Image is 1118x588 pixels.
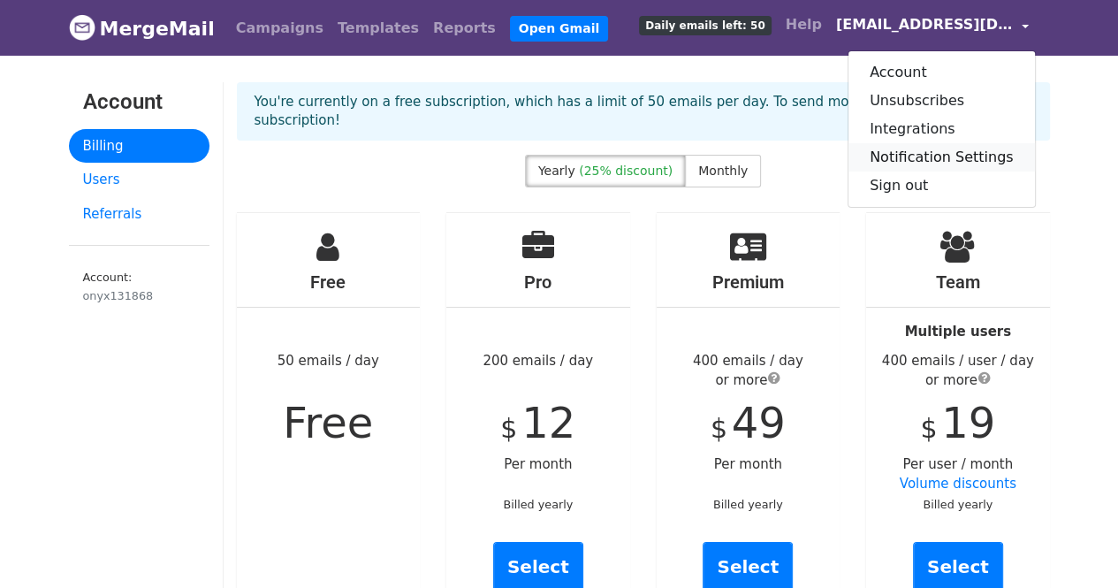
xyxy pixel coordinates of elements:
a: Unsubscribes [848,87,1035,115]
a: MergeMail [69,10,215,47]
a: Campaigns [229,11,331,46]
span: Daily emails left: 50 [639,16,771,35]
h3: Account [83,89,195,115]
span: Free [283,398,373,447]
span: 49 [732,398,786,447]
a: Templates [331,11,426,46]
a: Users [69,163,209,197]
a: Billing [69,129,209,164]
span: Monthly [698,164,748,178]
a: Reports [426,11,503,46]
span: 19 [941,398,995,447]
a: Sign out [848,172,1035,200]
small: Account: [83,271,195,304]
span: Yearly [538,164,575,178]
span: (25% discount) [579,164,673,178]
a: [EMAIL_ADDRESS][DOMAIN_NAME] [829,7,1036,49]
a: Referrals [69,197,209,232]
span: $ [500,413,517,444]
div: 400 emails / day or more [657,351,840,391]
span: 12 [521,398,575,447]
h4: Premium [657,271,840,293]
div: 400 emails / user / day or more [866,351,1050,391]
iframe: Chat Widget [1030,503,1118,588]
small: Billed yearly [503,498,573,511]
img: MergeMail logo [69,14,95,41]
span: $ [711,413,727,444]
a: Open Gmail [510,16,608,42]
small: Billed yearly [923,498,993,511]
a: Integrations [848,115,1035,143]
a: Account [848,58,1035,87]
a: Volume discounts [900,476,1016,492]
strong: Multiple users [905,324,1011,340]
span: [EMAIL_ADDRESS][DOMAIN_NAME] [836,14,1013,35]
p: You're currently on a free subscription, which has a limit of 50 emails per day. To send more ema... [255,93,1032,130]
div: [EMAIL_ADDRESS][DOMAIN_NAME] [848,50,1036,208]
a: Help [779,7,829,42]
small: Billed yearly [713,498,783,511]
div: onyx131868 [83,287,195,304]
h4: Free [237,271,421,293]
h4: Pro [446,271,630,293]
a: Notification Settings [848,143,1035,172]
a: Daily emails left: 50 [632,7,778,42]
span: $ [920,413,937,444]
h4: Team [866,271,1050,293]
